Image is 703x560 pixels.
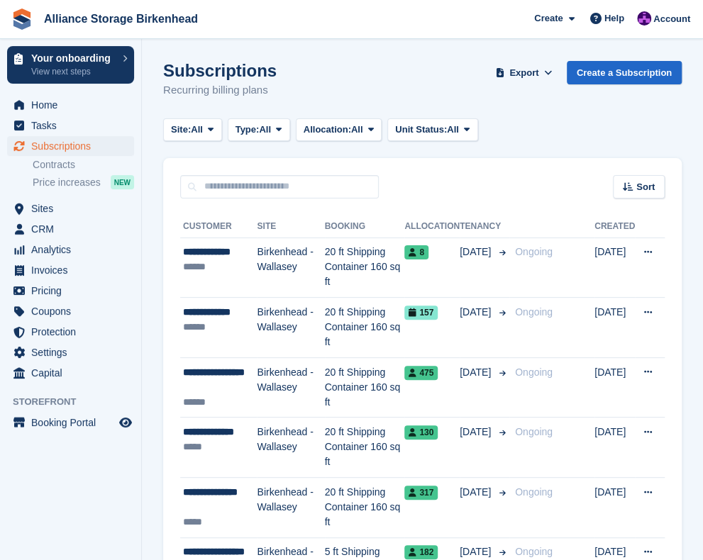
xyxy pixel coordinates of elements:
span: Ongoing [515,246,553,257]
th: Allocation [404,215,460,238]
span: Ongoing [515,546,553,557]
img: stora-icon-8386f47178a22dfd0bd8f6a31ec36ba5ce8667c1dd55bd0f319d3a0aa187defe.svg [11,9,33,30]
td: [DATE] [594,418,635,478]
a: menu [7,240,134,259]
a: Contracts [33,158,134,172]
span: 182 [404,545,438,559]
span: Capital [31,363,116,383]
span: Storefront [13,395,141,409]
span: Subscriptions [31,136,116,156]
td: 20 ft Shipping Container 160 sq ft [325,478,405,538]
a: Create a Subscription [567,61,682,84]
span: Sort [636,180,655,194]
span: Allocation: [304,123,351,137]
p: Your onboarding [31,53,116,63]
span: Invoices [31,260,116,280]
span: Unit Status: [395,123,447,137]
span: 130 [404,425,438,439]
span: All [351,123,363,137]
a: menu [7,413,134,432]
a: menu [7,260,134,280]
th: Tenancy [460,215,509,238]
span: Price increases [33,176,101,189]
span: Tasks [31,116,116,135]
td: [DATE] [594,478,635,538]
span: Ongoing [515,486,553,498]
span: [DATE] [460,425,494,439]
span: Create [534,11,563,26]
span: 317 [404,486,438,500]
span: [DATE] [460,485,494,500]
h1: Subscriptions [163,61,277,80]
img: Romilly Norton [637,11,651,26]
span: Ongoing [515,426,553,437]
th: Site [257,215,324,238]
td: 20 ft Shipping Container 160 sq ft [325,357,405,418]
a: menu [7,281,134,301]
div: NEW [111,175,134,189]
span: Analytics [31,240,116,259]
button: Site: All [163,118,222,142]
td: Birkenhead - Wallasey [257,237,324,298]
span: Site: [171,123,191,137]
span: Account [653,12,690,26]
button: Type: All [228,118,290,142]
span: [DATE] [460,544,494,559]
th: Created [594,215,635,238]
button: Allocation: All [296,118,382,142]
span: Settings [31,342,116,362]
td: Birkenhead - Wallasey [257,418,324,478]
span: Ongoing [515,306,553,318]
a: Your onboarding View next steps [7,46,134,84]
a: menu [7,301,134,321]
span: Coupons [31,301,116,321]
a: menu [7,322,134,342]
td: Birkenhead - Wallasey [257,298,324,358]
span: Home [31,95,116,115]
td: [DATE] [594,357,635,418]
th: Booking [325,215,405,238]
button: Export [493,61,555,84]
span: [DATE] [460,365,494,380]
td: Birkenhead - Wallasey [257,478,324,538]
p: Recurring billing plans [163,82,277,99]
span: All [447,123,459,137]
span: Pricing [31,281,116,301]
span: [DATE] [460,305,494,320]
span: Booking Portal [31,413,116,432]
span: Ongoing [515,366,553,378]
span: All [259,123,271,137]
td: 20 ft Shipping Container 160 sq ft [325,418,405,478]
span: 157 [404,306,438,320]
span: Export [509,66,538,80]
span: 8 [404,245,428,259]
span: 475 [404,366,438,380]
button: Unit Status: All [387,118,477,142]
td: 20 ft Shipping Container 160 sq ft [325,298,405,358]
span: Type: [236,123,260,137]
td: [DATE] [594,298,635,358]
a: Preview store [117,414,134,431]
a: menu [7,136,134,156]
span: Help [604,11,624,26]
a: Alliance Storage Birkenhead [38,7,204,30]
span: CRM [31,219,116,239]
span: [DATE] [460,245,494,259]
th: Customer [180,215,257,238]
a: menu [7,95,134,115]
a: menu [7,219,134,239]
td: 20 ft Shipping Container 160 sq ft [325,237,405,298]
span: Sites [31,198,116,218]
span: All [191,123,203,137]
td: [DATE] [594,237,635,298]
a: menu [7,342,134,362]
p: View next steps [31,65,116,78]
a: Price increases NEW [33,174,134,190]
a: menu [7,198,134,218]
span: Protection [31,322,116,342]
td: Birkenhead - Wallasey [257,357,324,418]
a: menu [7,363,134,383]
a: menu [7,116,134,135]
